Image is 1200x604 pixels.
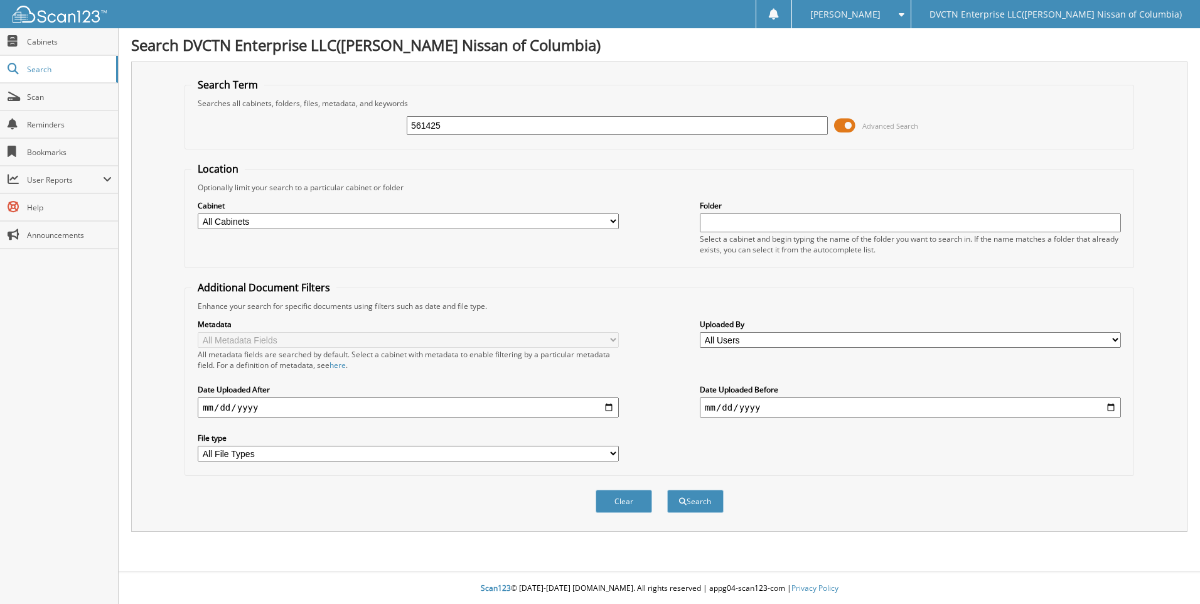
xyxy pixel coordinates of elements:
[119,573,1200,604] div: © [DATE]-[DATE] [DOMAIN_NAME]. All rights reserved | appg04-scan123-com |
[1137,544,1200,604] iframe: Chat Widget
[810,11,881,18] span: [PERSON_NAME]
[27,92,112,102] span: Scan
[667,490,724,513] button: Search
[27,202,112,213] span: Help
[700,319,1121,330] label: Uploaded By
[862,121,918,131] span: Advanced Search
[481,583,511,593] span: Scan123
[596,490,652,513] button: Clear
[791,583,838,593] a: Privacy Policy
[198,397,619,418] input: start
[198,433,619,443] label: File type
[700,397,1121,418] input: end
[191,182,1127,193] div: Optionally limit your search to a particular cabinet or folder
[198,384,619,395] label: Date Uploaded After
[700,200,1121,211] label: Folder
[198,319,619,330] label: Metadata
[191,301,1127,311] div: Enhance your search for specific documents using filters such as date and file type.
[191,98,1127,109] div: Searches all cabinets, folders, files, metadata, and keywords
[27,64,110,75] span: Search
[27,119,112,130] span: Reminders
[13,6,107,23] img: scan123-logo-white.svg
[27,36,112,47] span: Cabinets
[27,230,112,240] span: Announcements
[27,147,112,158] span: Bookmarks
[929,11,1182,18] span: DVCTN Enterprise LLC([PERSON_NAME] Nissan of Columbia)
[329,360,346,370] a: here
[191,281,336,294] legend: Additional Document Filters
[27,175,103,185] span: User Reports
[198,349,619,370] div: All metadata fields are searched by default. Select a cabinet with metadata to enable filtering b...
[191,78,264,92] legend: Search Term
[198,200,619,211] label: Cabinet
[131,35,1187,55] h1: Search DVCTN Enterprise LLC([PERSON_NAME] Nissan of Columbia)
[700,234,1121,255] div: Select a cabinet and begin typing the name of the folder you want to search in. If the name match...
[700,384,1121,395] label: Date Uploaded Before
[191,162,245,176] legend: Location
